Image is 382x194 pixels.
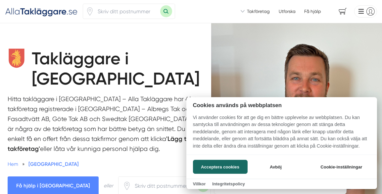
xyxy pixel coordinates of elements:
[186,102,377,108] h2: Cookies används på webbplatsen
[212,181,245,186] a: Integritetspolicy
[312,160,370,174] button: Cookie-inställningar
[249,160,302,174] button: Avböj
[193,181,206,186] a: Villkor
[193,160,248,174] button: Acceptera cookies
[186,114,377,155] p: Vi använder cookies för att ge dig en bättre upplevelse av webbplatsen. Du kan samtycka till anvä...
